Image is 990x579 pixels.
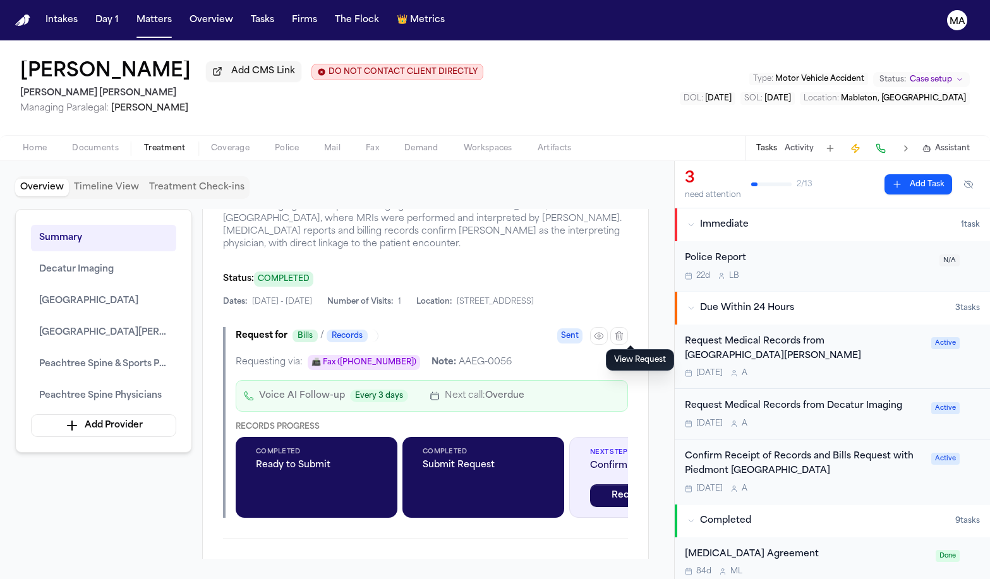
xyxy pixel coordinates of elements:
span: [DATE] [705,95,732,102]
span: Managing Paralegal: [20,104,109,113]
span: Next Step [590,448,710,457]
button: Edit fax number [308,355,420,370]
button: Due Within 24 Hours3tasks [675,292,990,325]
span: Location : [804,95,839,102]
button: Assistant [922,143,970,153]
button: Treatment Check-ins [144,179,250,196]
button: The Flock [330,9,384,32]
p: Voice AI Follow-up [259,388,345,403]
div: View Request [606,349,674,371]
button: Overview [15,179,69,196]
span: [PERSON_NAME] [111,104,188,113]
button: Firms [287,9,322,32]
span: Overdue [485,391,524,400]
span: Type : [753,75,773,83]
span: [DATE] - [DATE] [252,297,312,307]
button: Edit matter name [20,61,191,83]
button: Activity [785,143,814,153]
span: 9 task s [955,516,980,526]
span: / [320,330,324,342]
button: Add Task [821,140,839,157]
button: Add CMS Link [206,61,301,81]
span: Immediate [700,218,749,231]
span: Decatur Imaging is an outpatient imaging center in [GEOGRAPHIC_DATA], [GEOGRAPHIC_DATA], where MR... [223,200,628,251]
div: Police Report [685,251,932,266]
span: DO NOT CONTACT CLIENT DIRECTLY [329,67,478,77]
button: Overview [184,9,238,32]
button: Day 1 [90,9,124,32]
button: Hide completed tasks (⌘⇧H) [957,174,980,194]
div: Open task: Confirm Receipt of Records and Bills Request with Piedmont Atlanta Hospital [675,439,990,504]
button: Timeline View [69,179,144,196]
span: [DATE] [696,484,723,494]
span: Assistant [935,143,970,153]
span: Artifacts [538,143,572,153]
button: Immediate1task [675,208,990,241]
span: Bills [293,330,318,342]
span: [DATE] [696,419,723,429]
button: Matters [131,9,177,32]
span: 1 task [961,220,980,230]
span: COMPLETED [254,272,313,287]
span: Note: [432,357,456,367]
span: Status: [879,75,906,85]
button: Peachtree Spine Physicians [31,383,176,409]
span: 22d [696,271,710,281]
span: Workspaces [464,143,512,153]
button: Make a Call [872,140,890,157]
div: need attention [685,190,741,200]
span: Completed [700,515,751,527]
span: Confirm Receipt [590,460,710,472]
button: Completed9tasks [675,504,990,537]
div: AAEG-0056 [432,356,512,369]
span: Treatment [144,143,186,153]
span: Status: [223,274,254,284]
p: Next call: [445,388,524,403]
span: Documents [72,143,119,153]
button: [GEOGRAPHIC_DATA] [31,288,176,314]
span: Motor Vehicle Accident [775,75,864,83]
div: Open task: Police Report [675,241,990,291]
span: Case setup [910,75,952,85]
button: Tasks [246,9,279,32]
span: Submit Request [423,459,544,472]
span: [DATE] [764,95,791,102]
span: Completed [256,447,377,457]
span: Mableton, [GEOGRAPHIC_DATA] [841,95,966,102]
span: [DATE] [696,368,723,378]
span: Completed [423,447,544,457]
span: Police [275,143,299,153]
div: [MEDICAL_DATA] Agreement [685,547,928,562]
button: Summary [31,225,176,251]
a: Intakes [40,9,83,32]
span: Mail [324,143,341,153]
span: Records Progress [236,423,320,431]
span: N/A [939,254,960,266]
div: Open task: Request Medical Records from Wellstar Cobb Medical Center [675,325,990,390]
button: Add Provider [31,414,176,437]
img: Finch Logo [15,15,30,27]
button: Record Received [590,484,710,507]
button: Edit DOL: 2024-12-12 [680,92,735,105]
h2: [PERSON_NAME] [PERSON_NAME] [20,86,483,101]
span: [STREET_ADDRESS] [457,297,534,307]
span: Done [936,550,960,562]
span: 1 [398,297,401,307]
span: 2 / 13 [797,179,812,189]
span: Sent [557,328,583,343]
button: Create Immediate Task [847,140,864,157]
div: Confirm Receipt of Records and Bills Request with Piedmont [GEOGRAPHIC_DATA] [685,450,924,479]
button: Decatur Imaging [31,256,176,283]
span: A [742,368,747,378]
button: Edit SOL: 2026-12-12 [740,92,795,105]
span: Active [931,453,960,465]
button: Edit client contact restriction [311,64,483,80]
span: A [742,484,747,494]
span: Request for [236,330,287,342]
span: Due Within 24 Hours [700,302,794,314]
span: A [742,419,747,429]
h1: [PERSON_NAME] [20,61,191,83]
span: 84d [696,566,711,576]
